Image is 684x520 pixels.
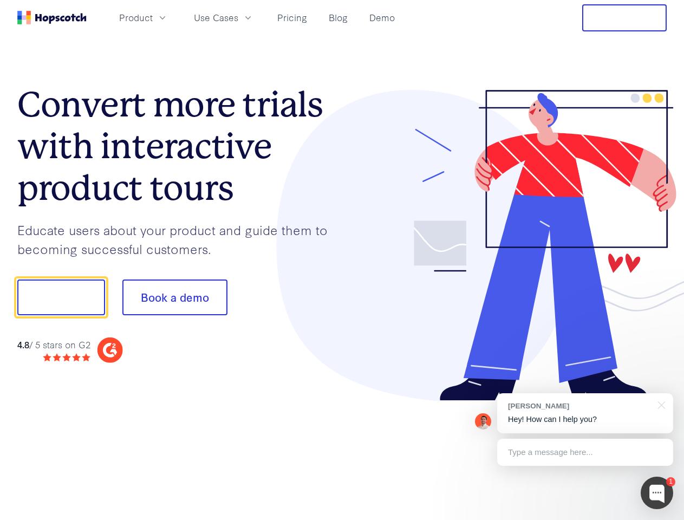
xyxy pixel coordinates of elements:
a: Demo [365,9,399,27]
div: 1 [666,477,675,486]
button: Use Cases [187,9,260,27]
span: Product [119,11,153,24]
img: Mark Spera [475,413,491,430]
div: Type a message here... [497,439,673,466]
a: Blog [324,9,352,27]
div: / 5 stars on G2 [17,338,90,352]
a: Home [17,11,87,24]
p: Educate users about your product and guide them to becoming successful customers. [17,220,342,258]
button: Product [113,9,174,27]
a: Pricing [273,9,311,27]
button: Show me! [17,279,105,315]
span: Use Cases [194,11,238,24]
button: Book a demo [122,279,227,315]
strong: 4.8 [17,338,29,350]
button: Free Trial [582,4,667,31]
div: [PERSON_NAME] [508,401,652,411]
h1: Convert more trials with interactive product tours [17,84,342,209]
p: Hey! How can I help you? [508,414,662,425]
